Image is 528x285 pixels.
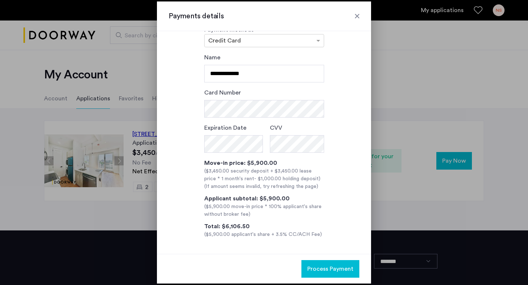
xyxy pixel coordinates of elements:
[270,123,282,132] label: CVV
[204,183,324,190] div: (If amount seems invalid, try refreshing the page)
[301,260,359,278] button: button
[169,11,359,21] h3: Payments details
[204,159,324,167] div: Move-in price: $5,900.00
[204,223,250,229] span: Total: $6,106.50
[204,231,324,238] div: ($5,900.00 applicant's share + 3.5% CC/ACH Fee)
[307,264,353,273] span: Process Payment
[254,176,319,181] span: - $1,000.00 holding deposit
[204,203,324,218] div: ($5,900.00 move-in price * 100% applicant's share without broker fee)
[204,167,324,183] div: ($3,450.00 security deposit + $3,450.00 lease price * 1 month's rent )
[204,194,324,203] div: Applicant subtotal: $5,900.00
[204,53,220,62] label: Name
[204,88,241,97] label: Card Number
[204,123,246,132] label: Expiration Date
